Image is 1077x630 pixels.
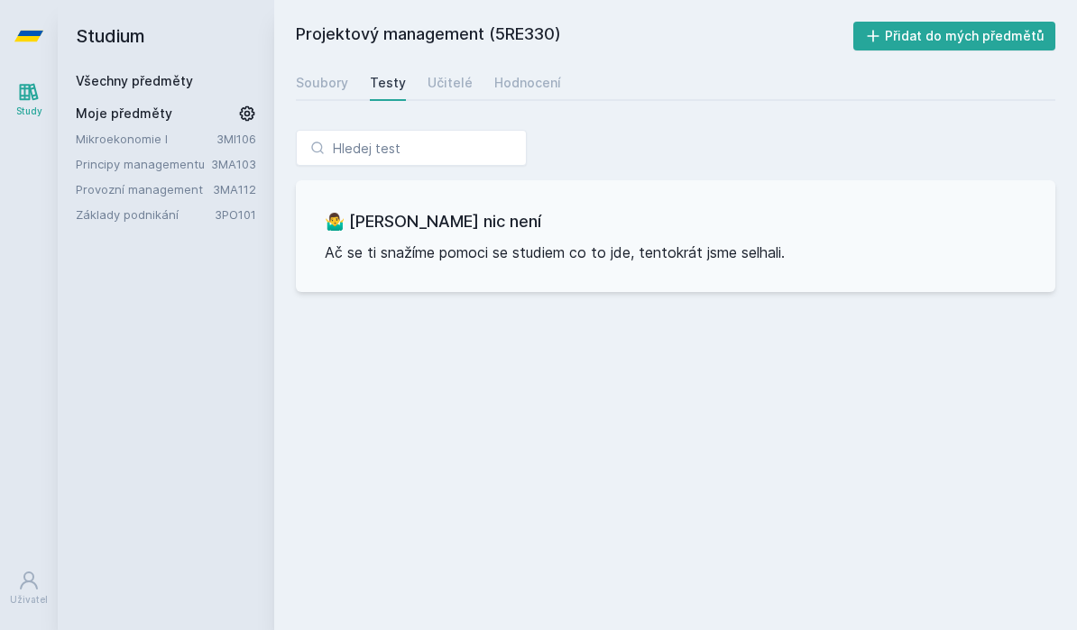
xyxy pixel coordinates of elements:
[296,130,527,166] input: Hledej test
[853,22,1056,50] button: Přidat do mých předmětů
[216,132,256,146] a: 3MI106
[215,207,256,222] a: 3PO101
[428,74,473,92] div: Učitelé
[325,209,1026,234] h3: 🤷‍♂️ [PERSON_NAME] nic není
[16,105,42,118] div: Study
[10,593,48,607] div: Uživatel
[211,157,256,171] a: 3MA103
[76,155,211,173] a: Principy managementu
[76,105,172,123] span: Moje předměty
[494,65,561,101] a: Hodnocení
[296,65,348,101] a: Soubory
[494,74,561,92] div: Hodnocení
[76,180,213,198] a: Provozní management
[325,242,1026,263] p: Ač se ti snažíme pomoci se studiem co to jde, tentokrát jsme selhali.
[296,74,348,92] div: Soubory
[428,65,473,101] a: Učitelé
[4,72,54,127] a: Study
[296,22,853,50] h2: Projektový management (5RE330)
[370,65,406,101] a: Testy
[76,130,216,148] a: Mikroekonomie I
[76,73,193,88] a: Všechny předměty
[76,205,215,224] a: Základy podnikání
[213,182,256,196] a: 3MA112
[4,561,54,616] a: Uživatel
[370,74,406,92] div: Testy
